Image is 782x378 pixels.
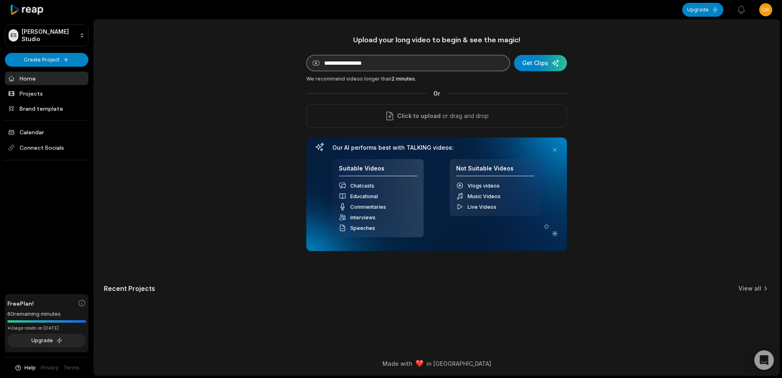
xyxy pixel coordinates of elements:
a: Projects [5,87,88,100]
span: Commentaries [350,204,386,210]
a: Brand template [5,102,88,115]
span: Help [24,364,36,371]
span: Click to upload [397,111,441,121]
a: Home [5,72,88,85]
div: ES [9,29,18,42]
span: Or [427,89,447,98]
div: Made with in [GEOGRAPHIC_DATA] [101,359,772,368]
span: 2 minutes [391,76,415,82]
button: Help [14,364,36,371]
div: Open Intercom Messenger [754,350,774,370]
button: Create Project [5,53,88,67]
button: Get Clips [514,55,567,71]
span: Interviews [350,214,376,221]
a: Privacy [41,364,59,371]
span: Free Plan! [7,299,34,308]
h4: Suitable Videos [339,165,417,177]
span: Live Videos [468,204,496,210]
div: 60 remaining minutes [7,310,86,318]
span: Educational [350,193,378,199]
button: Upgrade [7,334,86,347]
h1: Upload your long video to begin & see the magic! [306,35,567,44]
img: heart emoji [416,360,423,367]
h3: Our AI performs best with TALKING videos: [332,144,541,151]
div: We recommend videos longer than . [306,75,567,83]
a: Terms [64,364,79,371]
a: View all [738,284,761,293]
a: Calendar [5,125,88,139]
span: Vlogs videos [468,183,500,189]
button: Upgrade [682,3,723,17]
span: Speeches [350,225,375,231]
span: Music Videos [468,193,501,199]
h4: Not Suitable Videos [456,165,534,177]
span: Chatcasts [350,183,374,189]
h2: Recent Projects [104,284,155,293]
div: *Usage resets on [DATE] [7,325,86,331]
p: [PERSON_NAME] Studio [22,28,76,43]
p: or drag and drop [441,111,489,121]
span: Connect Socials [5,140,88,155]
